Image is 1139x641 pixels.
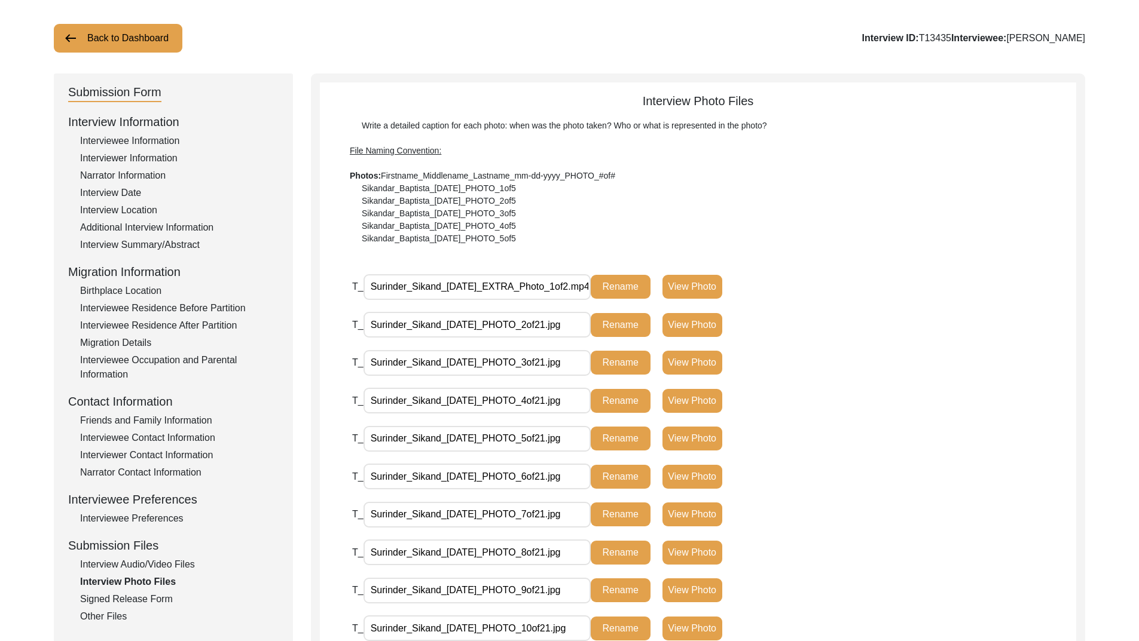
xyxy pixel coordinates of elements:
[352,585,364,595] span: T_
[662,313,722,337] button: View Photo
[862,33,919,43] b: Interview ID:
[80,413,279,428] div: Friends and Family Information
[68,536,279,554] div: Submission Files
[862,31,1085,45] div: T13435 [PERSON_NAME]
[68,263,279,281] div: Migration Information
[591,465,651,489] button: Rename
[350,119,1046,245] div: Write a detailed caption for each photo: when was the photo taken? Who or what is represented in ...
[352,357,364,367] span: T_
[80,301,279,315] div: Interviewee Residence Before Partition
[352,509,364,519] span: T_
[591,351,651,375] button: Rename
[80,203,279,217] div: Interview Location
[68,392,279,410] div: Contact Information
[352,471,364,481] span: T_
[591,578,651,602] button: Rename
[591,617,651,640] button: Rename
[80,151,279,165] div: Interviewer Information
[352,433,364,443] span: T_
[951,33,1006,43] b: Interviewee:
[80,557,279,572] div: Interview Audio/Video Files
[68,83,161,102] div: Submission Form
[591,389,651,413] button: Rename
[662,427,722,450] button: View Photo
[80,168,279,183] div: Narrator Information
[352,395,364,406] span: T_
[80,592,279,606] div: Signed Release Form
[352,623,364,633] span: T_
[80,448,279,462] div: Interviewer Contact Information
[662,351,722,375] button: View Photo
[68,113,279,131] div: Interview Information
[80,134,279,148] div: Interviewee Information
[662,541,722,565] button: View Photo
[80,575,279,589] div: Interview Photo Files
[662,502,722,526] button: View Photo
[63,31,78,45] img: arrow-left.png
[80,353,279,382] div: Interviewee Occupation and Parental Information
[662,617,722,640] button: View Photo
[320,92,1076,245] div: Interview Photo Files
[591,541,651,565] button: Rename
[350,171,381,180] b: Photos:
[80,465,279,480] div: Narrator Contact Information
[68,490,279,508] div: Interviewee Preferences
[591,427,651,450] button: Rename
[80,220,279,235] div: Additional Interview Information
[350,146,441,155] span: File Naming Convention:
[662,389,722,413] button: View Photo
[591,313,651,337] button: Rename
[591,502,651,526] button: Rename
[662,578,722,602] button: View Photo
[80,318,279,333] div: Interviewee Residence After Partition
[80,609,279,624] div: Other Files
[591,275,651,299] button: Rename
[352,320,364,330] span: T_
[80,186,279,200] div: Interview Date
[662,465,722,489] button: View Photo
[662,275,722,299] button: View Photo
[80,336,279,350] div: Migration Details
[352,281,364,292] span: T_
[80,511,279,526] div: Interviewee Preferences
[80,238,279,252] div: Interview Summary/Abstract
[80,431,279,445] div: Interviewee Contact Information
[80,284,279,298] div: Birthplace Location
[352,547,364,557] span: T_
[54,24,182,53] button: Back to Dashboard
